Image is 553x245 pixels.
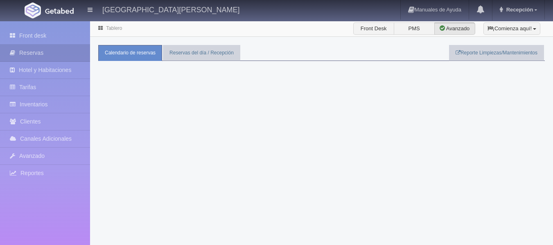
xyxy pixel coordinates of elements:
a: Calendario de reservas [98,45,162,61]
h4: [GEOGRAPHIC_DATA][PERSON_NAME] [102,4,239,14]
label: Front Desk [353,22,394,35]
button: ¡Comienza aquí! [483,22,540,35]
a: Tablero [106,25,122,31]
a: Reporte Limpiezas/Mantenimientos [449,45,544,61]
label: PMS [394,22,435,35]
img: Getabed [45,8,74,14]
a: Reservas del día / Recepción [163,45,240,61]
img: Getabed [25,2,41,18]
span: Recepción [504,7,533,13]
label: Avanzado [434,22,475,35]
